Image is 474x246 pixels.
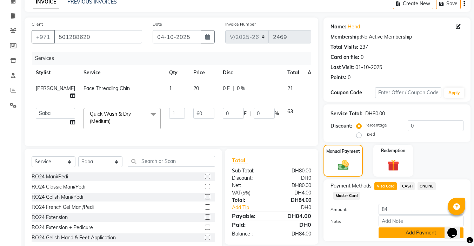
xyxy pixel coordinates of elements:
div: DH4.00 [272,189,316,197]
th: Action [303,65,327,81]
span: 21 [287,85,293,91]
div: Card on file: [331,54,359,61]
span: % [275,110,279,117]
span: 1 [169,85,172,91]
div: DH80.00 [272,182,316,189]
span: 63 [287,108,293,115]
span: 0 % [237,85,245,92]
span: 5% [242,190,249,196]
div: RO24 Extension [32,214,68,221]
div: 237 [360,43,368,51]
th: Stylist [32,65,79,81]
label: Client [32,21,43,27]
div: DH80.00 [365,110,385,117]
div: Discount: [227,175,272,182]
th: Total [283,65,303,81]
div: Balance : [227,230,272,238]
div: ( ) [227,189,272,197]
div: 0 [348,74,351,81]
a: x [111,118,114,124]
div: DH84.00 [272,230,316,238]
input: Search by Name/Mobile/Email/Code [54,30,142,43]
th: Price [189,65,219,81]
div: Services [32,52,316,65]
div: DH0 [279,204,317,211]
input: Search or Scan [128,156,215,167]
span: Face Threading Chin [84,85,130,91]
input: Amount [379,204,463,215]
div: DH80.00 [272,167,316,175]
span: [PERSON_NAME] [36,85,75,91]
span: Total [232,157,248,164]
span: VAT [232,190,241,196]
div: Paid: [227,220,272,229]
div: Name: [331,23,346,30]
label: Percentage [365,122,387,128]
div: No Active Membership [331,33,463,41]
span: Master Card [333,192,360,200]
div: Last Visit: [331,64,354,71]
button: +971 [32,30,55,43]
div: 0 [361,54,363,61]
span: ONLINE [418,182,436,190]
div: RO24 Extension + Pedicure [32,224,93,231]
img: _gift.svg [384,158,403,172]
span: 20 [193,85,199,91]
label: Redemption [381,148,405,154]
span: | [233,85,234,92]
input: Enter Offer / Coupon Code [375,87,441,98]
span: Visa Card [374,182,397,190]
div: DH84.00 [272,197,316,204]
label: Note: [325,218,373,225]
span: | [249,110,251,117]
th: Qty [165,65,189,81]
div: Discount: [331,122,352,130]
th: Disc [219,65,283,81]
label: Manual Payment [326,148,360,155]
span: CASH [400,182,415,190]
div: Points: [331,74,346,81]
label: Fixed [365,131,375,137]
div: RO24 Classic Mani/Pedi [32,183,85,191]
div: 01-10-2025 [355,64,382,71]
label: Amount: [325,206,373,213]
div: Net: [227,182,272,189]
div: RO24 Gelish Mani/Pedi [32,193,83,201]
input: Add Note [379,216,463,226]
div: RO24 Gelish Hand & Feet Application [32,234,116,241]
span: 0 F [223,85,230,92]
button: Add Payment [379,227,463,238]
label: Invoice Number [225,21,256,27]
span: Quick Wash & Dry (Medium) [90,111,131,124]
div: Total Visits: [331,43,358,51]
div: DH84.00 [272,212,316,220]
div: DH0 [272,220,316,229]
span: Payment Methods [331,182,372,190]
span: F [244,110,247,117]
div: RO24 Mani/Pedi [32,173,68,180]
iframe: chat widget [445,218,467,239]
div: Payable: [227,212,272,220]
label: Date [153,21,162,27]
div: DH0 [272,175,316,182]
th: Service [79,65,165,81]
div: Membership: [331,33,361,41]
a: Add Tip [227,204,279,211]
div: RO24 French Gel Mani/Pedi [32,204,94,211]
button: Apply [444,88,464,98]
a: Hend [348,23,360,30]
div: Sub Total: [227,167,272,175]
div: Service Total: [331,110,362,117]
img: _cash.svg [334,159,352,171]
div: Total: [227,197,272,204]
div: Coupon Code [331,89,375,96]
